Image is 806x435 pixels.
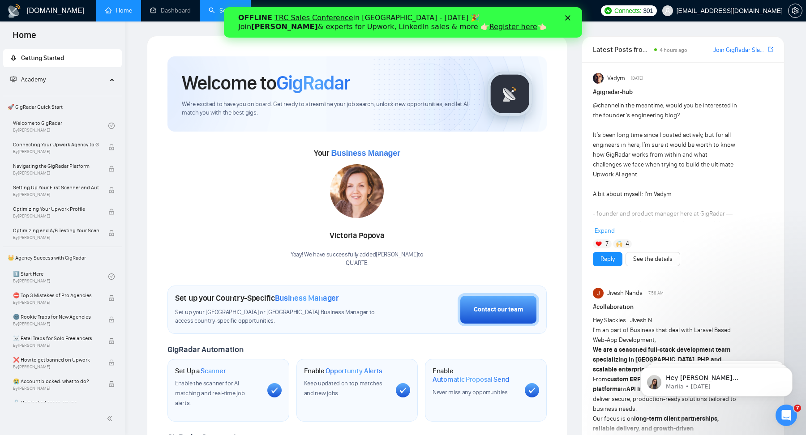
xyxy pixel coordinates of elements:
span: check-circle [108,273,115,280]
span: double-left [107,414,116,423]
span: lock [108,166,115,172]
span: By [PERSON_NAME] [13,213,99,219]
span: ⛔ Top 3 Mistakes of Pro Agencies [13,291,99,300]
span: By [PERSON_NAME] [13,192,99,197]
span: Home [5,29,43,47]
span: 4 [626,239,629,248]
span: GigRadar [276,71,350,95]
span: Your [314,148,400,158]
h1: Set Up a [175,367,226,375]
span: setting [789,7,802,14]
span: Scanner [201,367,226,375]
h1: Welcome to [182,71,350,95]
div: Close [341,8,350,13]
div: Contact our team [474,305,523,315]
button: See the details [626,252,680,266]
a: Reply [600,254,615,264]
span: Setting Up Your First Scanner and Auto-Bidder [13,183,99,192]
p: QU'ARTE . [291,259,424,268]
img: upwork-logo.png [604,7,612,14]
span: Academy [21,76,46,83]
span: export [768,46,773,53]
span: @channel [593,102,619,109]
span: By [PERSON_NAME] [13,235,99,240]
span: Expand [595,227,615,235]
span: lock [108,359,115,366]
button: Reply [593,252,622,266]
span: ☠️ Fatal Traps for Solo Freelancers [13,334,99,343]
img: 1695074352969-16.jpg [330,164,384,218]
span: rocket [10,55,17,61]
a: Welcome to GigRadarBy[PERSON_NAME] [13,116,108,136]
img: Jivesh Nanda [593,288,604,299]
strong: API integrations and Android apps [626,385,723,393]
span: Jivesh Nanda [607,288,643,298]
span: Connecting Your Upwork Agency to GigRadar [13,140,99,149]
a: homeHome [105,7,132,14]
button: Contact our team [458,293,539,326]
iframe: Intercom notifications message [627,348,806,411]
span: 👑 Agency Success with GigRadar [4,249,121,267]
span: Navigating the GigRadar Platform [13,162,99,171]
span: Latest Posts from the GigRadar Community [593,44,652,55]
span: 🔓 Unblocked cases: review [13,398,99,407]
h1: Set up your Country-Specific [175,293,339,303]
span: Connects: [614,6,641,16]
a: setting [788,7,802,14]
img: Vadym [593,73,604,84]
span: 🚀 GigRadar Quick Start [4,98,121,116]
span: Optimizing and A/B Testing Your Scanner for Better Results [13,226,99,235]
span: GigRadar Automation [167,345,243,354]
span: Business Manager [331,149,400,158]
span: Vadym [607,73,625,83]
span: Automatic Proposal Send [433,375,509,384]
span: 7:58 AM [648,289,664,297]
span: 301 [643,6,653,16]
h1: Enable [433,367,518,384]
span: ❌ How to get banned on Upwork [13,355,99,364]
span: check-circle [108,123,115,129]
span: lock [108,187,115,193]
span: Opportunity Alerts [326,367,382,375]
span: Set up your [GEOGRAPHIC_DATA] or [GEOGRAPHIC_DATA] Business Manager to access country-specific op... [175,308,394,325]
h1: # gigradar-hub [593,87,773,97]
span: lock [108,338,115,344]
span: lock [108,381,115,387]
span: Academy [10,76,46,83]
a: searchScanner [209,7,242,14]
div: in the meantime, would you be interested in the founder’s engineering blog? It’s been long time s... [593,101,737,367]
span: user [665,8,671,14]
li: Getting Started [3,49,122,67]
span: Enable the scanner for AI matching and real-time job alerts. [175,380,244,407]
span: By [PERSON_NAME] [13,300,99,305]
span: lock [108,144,115,150]
span: lock [108,295,115,301]
span: 4 hours ago [660,47,687,53]
div: Victoria Popova [291,228,424,243]
span: lock [108,209,115,215]
span: By [PERSON_NAME] [13,321,99,327]
img: 🙌 [616,241,622,247]
img: logo [7,4,21,18]
a: Register here [266,15,313,24]
strong: We are a seasoned full-stack development team specializing in [GEOGRAPHIC_DATA], PHP, and scalabl... [593,346,730,373]
a: See the details [633,254,673,264]
span: 🌚 Rookie Traps for New Agencies [13,312,99,321]
a: 1️⃣ Start HereBy[PERSON_NAME] [13,267,108,286]
span: By [PERSON_NAME] [13,343,99,348]
span: 7 [794,405,801,412]
iframe: Intercom live chat [776,405,797,426]
span: Hey [PERSON_NAME][EMAIL_ADDRESS][DOMAIN_NAME], Looks like your Upwork agency QUARTE ran out of co... [39,26,154,166]
h1: Enable [304,367,383,375]
span: 7 [605,239,609,248]
span: 😭 Account blocked: what to do? [13,377,99,386]
span: lock [108,230,115,236]
img: ❤️ [596,241,602,247]
span: Optimizing Your Upwork Profile [13,205,99,213]
span: fund-projection-screen [10,76,17,82]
